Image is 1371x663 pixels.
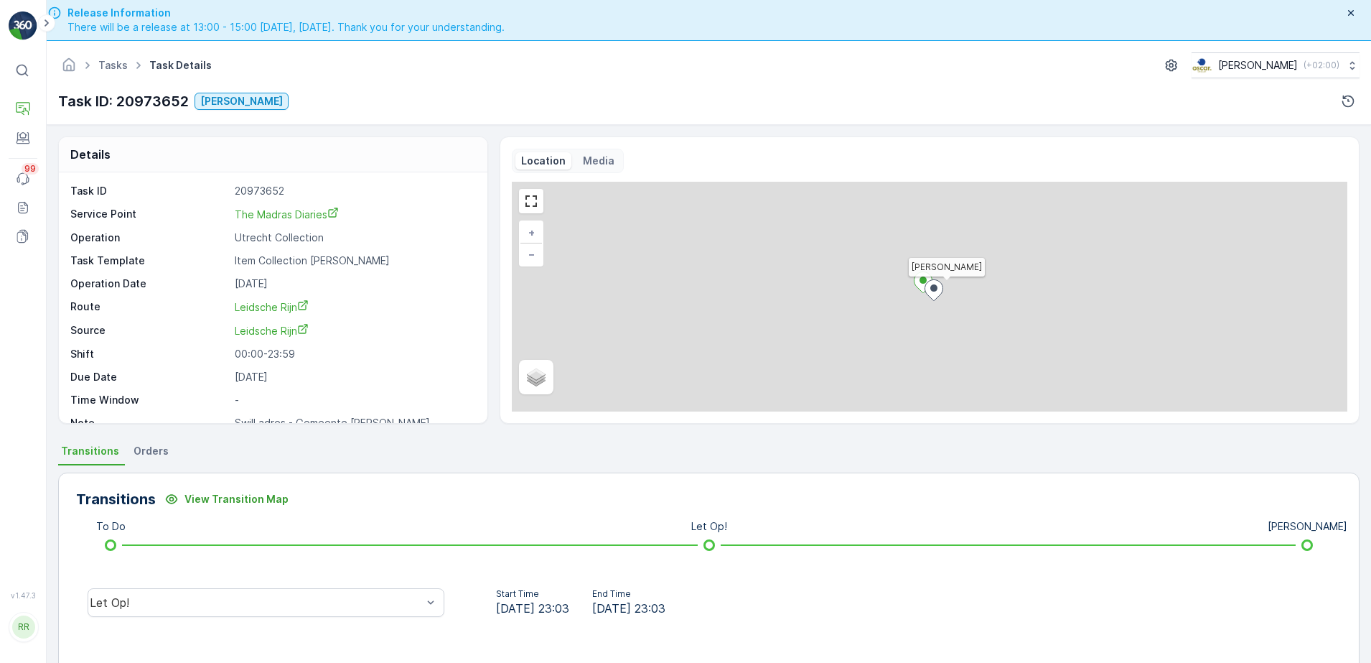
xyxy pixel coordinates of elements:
[235,207,472,222] a: The Madras Diaries
[235,231,472,245] p: Utrecht Collection
[235,416,472,430] p: Swill adres - Gemeente [PERSON_NAME]
[1268,519,1347,534] p: [PERSON_NAME]
[496,588,569,600] p: Start Time
[12,616,35,639] div: RR
[1192,57,1212,73] img: basis-logo_rgb2x.png
[67,6,505,20] span: Release Information
[184,492,289,506] p: View Transition Map
[235,254,472,268] p: Item Collection [PERSON_NAME]
[98,59,128,71] a: Tasks
[520,222,542,244] a: Zoom In
[24,163,36,175] p: 99
[200,94,283,108] p: [PERSON_NAME]
[235,393,472,407] p: -
[235,184,472,198] p: 20973652
[235,277,472,291] p: [DATE]
[70,416,229,430] p: Note
[592,600,665,617] span: [DATE] 23:03
[146,58,215,73] span: Task Details
[9,591,37,600] span: v 1.47.3
[70,207,229,222] p: Service Point
[235,347,472,361] p: 00:00-23:59
[156,488,297,511] button: View Transition Map
[520,361,552,393] a: Layers
[70,370,229,384] p: Due Date
[70,323,229,338] p: Source
[496,600,569,617] span: [DATE] 23:03
[70,277,229,291] p: Operation Date
[61,62,77,75] a: Homepage
[235,325,309,337] span: Leidsche Rijn
[70,300,229,315] p: Route
[583,154,614,168] p: Media
[195,93,289,110] button: Geen Afval
[235,208,339,221] span: The Madras Diaries
[96,519,126,534] p: To Do
[67,20,505,34] span: There will be a release at 13:00 - 15:00 [DATE], [DATE]. Thank you for your understanding.
[1218,58,1298,73] p: [PERSON_NAME]
[1304,60,1339,71] p: ( +02:00 )
[70,393,229,407] p: Time Window
[528,248,535,260] span: −
[521,154,566,168] p: Location
[528,226,535,238] span: +
[520,190,542,212] a: View Fullscreen
[134,444,169,458] span: Orders
[235,301,309,313] span: Leidsche Rijn
[1192,52,1360,78] button: [PERSON_NAME](+02:00)
[9,164,37,193] a: 99
[90,596,422,609] div: Let Op!
[235,370,472,384] p: [DATE]
[9,603,37,652] button: RR
[70,231,229,245] p: Operation
[9,11,37,40] img: logo
[235,300,472,315] a: Leidsche Rijn
[70,347,229,361] p: Shift
[76,488,156,510] p: Transitions
[70,146,111,163] p: Details
[61,444,119,458] span: Transitions
[58,91,189,112] p: Task ID: 20973652
[70,184,229,198] p: Task ID
[70,254,229,268] p: Task Template
[520,244,542,265] a: Zoom Out
[592,588,665,600] p: End Time
[235,323,472,338] a: Leidsche Rijn
[691,519,727,534] p: Let Op!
